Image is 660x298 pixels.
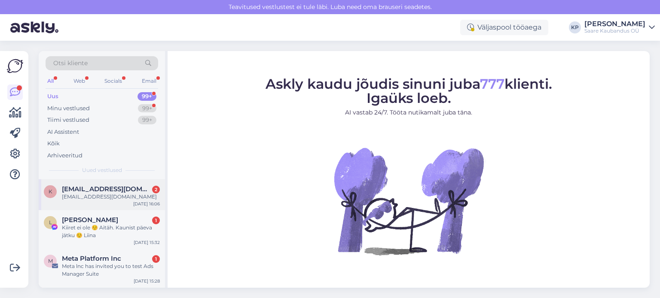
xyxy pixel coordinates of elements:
div: Väljaspool tööaega [460,20,548,35]
div: Kõik [47,139,60,148]
div: 1 [152,217,160,224]
div: Tiimi vestlused [47,116,89,124]
div: KP [569,21,581,33]
div: Meta lnc has invited you to test Ads Manager Suite [62,262,160,278]
a: [PERSON_NAME]Saare Kaubandus OÜ [584,21,655,34]
div: Email [140,75,158,87]
span: kerlikoval@hotmail.com [62,185,151,193]
div: 2 [152,186,160,193]
div: AI Assistent [47,128,79,136]
span: Meta Platform Inc [62,255,121,262]
div: [DATE] 16:06 [133,201,160,207]
span: 777 [480,75,504,92]
span: Otsi kliente [53,59,88,68]
div: Web [72,75,87,87]
div: 1 [152,255,160,263]
div: [DATE] 15:28 [134,278,160,284]
div: [EMAIL_ADDRESS][DOMAIN_NAME] [62,193,160,201]
div: Saare Kaubandus OÜ [584,27,645,34]
div: 99+ [138,116,156,124]
span: M [48,258,53,264]
div: 99+ [137,92,156,101]
div: [PERSON_NAME] [584,21,645,27]
div: Socials [103,75,124,87]
div: All [46,75,55,87]
span: L [49,219,52,226]
div: Arhiveeritud [47,151,82,160]
img: No Chat active [331,123,486,278]
div: Minu vestlused [47,104,90,113]
span: Liina Ubakivi [62,216,118,224]
div: 99+ [138,104,156,113]
div: Uus [47,92,58,101]
img: Askly Logo [7,58,23,74]
div: Kiiret ei ole ☺️ Aitäh. Kaunist päeva jätku ☺️ Liina [62,224,160,239]
div: [DATE] 15:32 [134,239,160,246]
p: AI vastab 24/7. Tööta nutikamalt juba täna. [266,108,552,117]
span: k [49,188,52,195]
span: Uued vestlused [82,166,122,174]
span: Askly kaudu jõudis sinuni juba klienti. Igaüks loeb. [266,75,552,106]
